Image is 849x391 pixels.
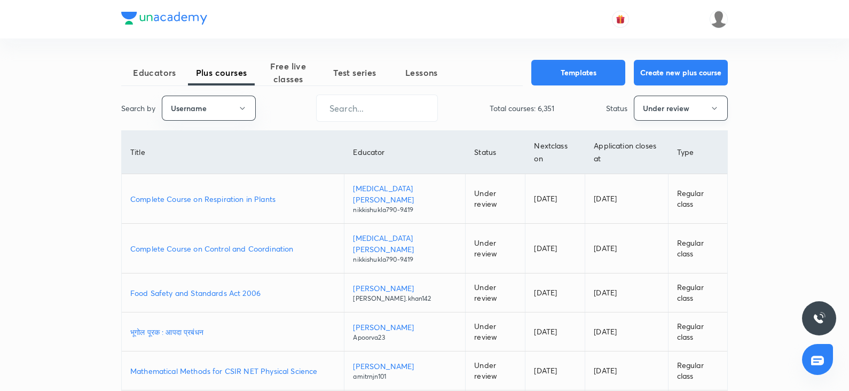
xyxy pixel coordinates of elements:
[525,174,585,224] td: [DATE]
[525,131,585,174] th: Next class on
[525,312,585,351] td: [DATE]
[353,283,457,294] p: [PERSON_NAME]
[490,103,554,114] p: Total courses: 6,351
[353,205,457,215] p: nikkishukla790-9419
[634,60,728,85] button: Create new plus course
[585,312,668,351] td: [DATE]
[353,232,457,264] a: [MEDICAL_DATA][PERSON_NAME]nikkishukla790-9419
[466,351,525,390] td: Under review
[466,174,525,224] td: Under review
[321,66,388,79] span: Test series
[710,10,728,28] img: Aarati parsewar
[466,224,525,273] td: Under review
[525,224,585,273] td: [DATE]
[813,312,826,325] img: ttu
[466,273,525,312] td: Under review
[121,12,207,25] img: Company Logo
[122,131,344,174] th: Title
[130,326,335,338] a: भूगोल पूरक : आपदा प्रबंधन
[353,361,457,381] a: [PERSON_NAME]amitrnjn101
[668,174,727,224] td: Regular class
[585,351,668,390] td: [DATE]
[606,103,627,114] p: Status
[353,183,457,205] p: [MEDICAL_DATA][PERSON_NAME]
[585,174,668,224] td: [DATE]
[121,12,207,27] a: Company Logo
[353,294,457,303] p: [PERSON_NAME].khan142
[668,224,727,273] td: Regular class
[616,14,625,24] img: avatar
[188,66,255,79] span: Plus courses
[466,131,525,174] th: Status
[121,66,188,79] span: Educators
[585,273,668,312] td: [DATE]
[353,372,457,381] p: amitrnjn101
[130,287,335,299] a: Food Safety and Standards Act 2006
[668,131,727,174] th: Type
[130,243,335,254] a: Complete Course on Control and Coordination
[353,232,457,255] p: [MEDICAL_DATA][PERSON_NAME]
[353,183,457,215] a: [MEDICAL_DATA][PERSON_NAME]nikkishukla790-9419
[353,322,457,342] a: [PERSON_NAME]Apoorva23
[344,131,466,174] th: Educator
[612,11,629,28] button: avatar
[634,96,728,121] button: Under review
[388,66,455,79] span: Lessons
[668,351,727,390] td: Regular class
[353,333,457,342] p: Apoorva23
[317,95,437,122] input: Search...
[531,60,625,85] button: Templates
[130,193,335,205] a: Complete Course on Respiration in Plants
[353,361,457,372] p: [PERSON_NAME]
[466,312,525,351] td: Under review
[162,96,256,121] button: Username
[255,60,321,85] span: Free live classes
[525,351,585,390] td: [DATE]
[525,273,585,312] td: [DATE]
[353,283,457,303] a: [PERSON_NAME][PERSON_NAME].khan142
[585,224,668,273] td: [DATE]
[585,131,668,174] th: Application closes at
[353,322,457,333] p: [PERSON_NAME]
[130,365,335,377] a: Mathematical Methods for CSIR NET Physical Science
[353,255,457,264] p: nikkishukla790-9419
[121,103,155,114] p: Search by
[668,273,727,312] td: Regular class
[668,312,727,351] td: Regular class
